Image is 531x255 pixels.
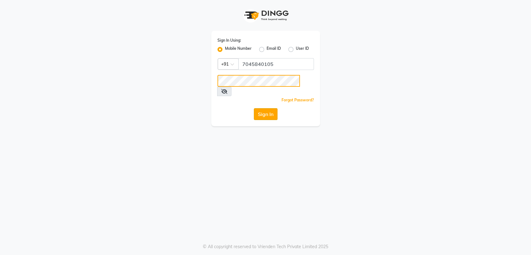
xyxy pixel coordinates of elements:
label: Email ID [267,46,281,53]
a: Forgot Password? [282,98,314,102]
input: Username [238,58,314,70]
label: Sign In Using: [217,38,241,43]
img: logo1.svg [241,6,291,25]
input: Username [217,75,300,87]
label: User ID [296,46,309,53]
label: Mobile Number [225,46,252,53]
button: Sign In [254,108,277,120]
